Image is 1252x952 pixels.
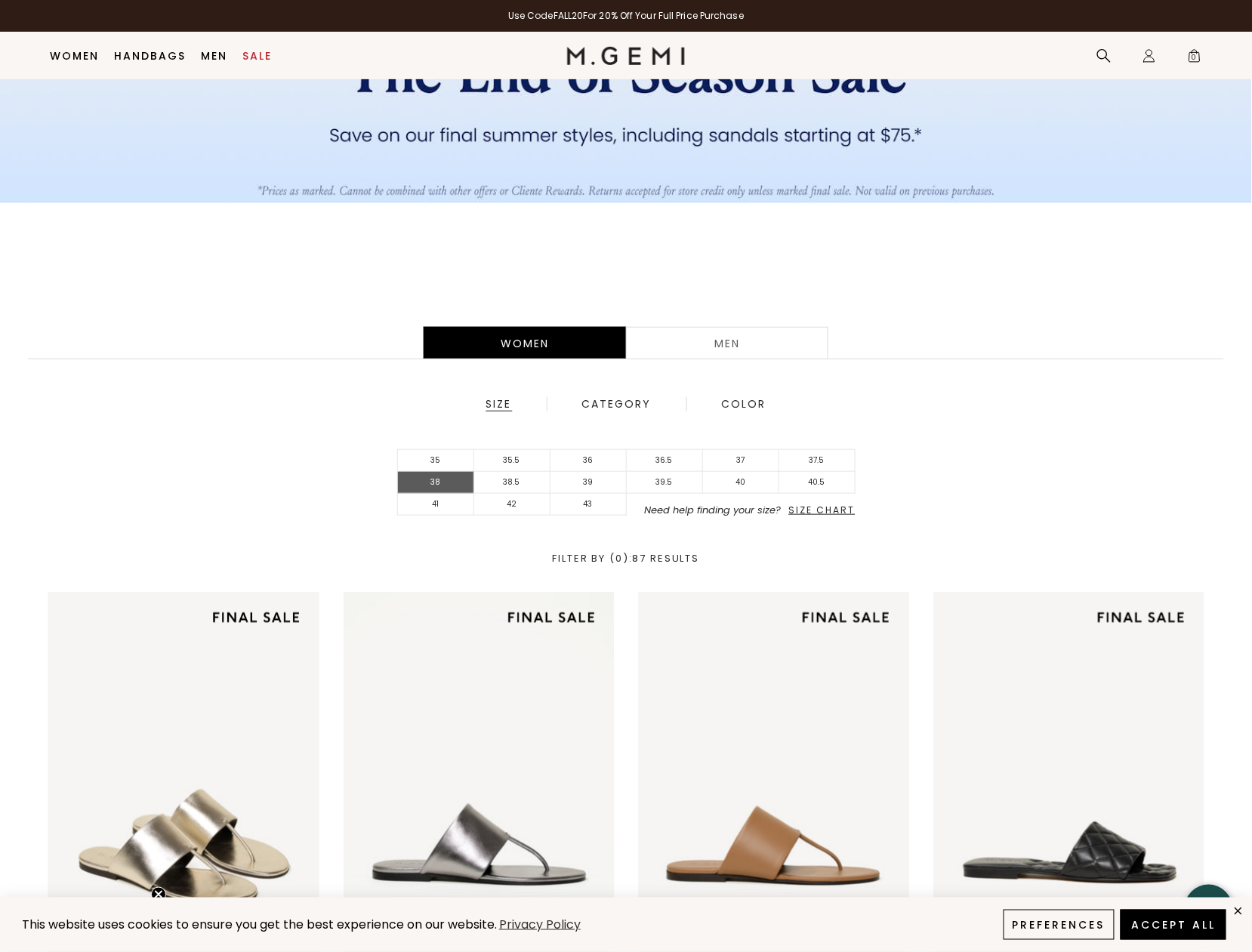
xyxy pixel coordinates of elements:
li: 36.5 [627,450,703,472]
li: 40.5 [779,472,856,494]
button: Preferences [1004,910,1115,940]
div: Filter By (0) : 87 Results [19,553,1233,564]
a: Men [202,50,228,62]
li: 42 [474,494,550,516]
a: Men [626,327,828,359]
span: Size Chart [789,504,856,516]
div: Color [721,398,767,411]
li: 43 [550,494,627,516]
li: 39 [550,472,627,494]
strong: FALL20 [554,9,584,22]
button: Close teaser [151,887,166,902]
li: 35.5 [474,450,550,472]
div: close [1232,905,1244,917]
li: 41 [398,494,474,516]
span: This website uses cookies to ensure you get the best experience on our website. [22,916,497,933]
li: 40 [703,472,779,494]
img: final sale tag [202,601,310,633]
div: Women [424,327,626,359]
div: Category [581,398,652,411]
div: Size [486,398,513,411]
img: final sale tag [497,601,606,633]
img: final sale tag [791,601,900,633]
li: 36 [550,450,627,472]
li: 35 [398,450,474,472]
li: 38 [398,472,474,494]
a: Sale [243,50,273,62]
li: Need help finding your size? [627,505,856,516]
li: 39.5 [627,472,703,494]
span: 0 [1187,51,1202,66]
img: final sale tag [1087,601,1195,633]
li: 37 [703,450,779,472]
button: Accept All [1121,910,1226,940]
li: 37.5 [779,450,856,472]
a: Women [51,50,100,62]
img: M.Gemi [567,47,686,65]
li: 38.5 [474,472,550,494]
a: Handbags [115,50,187,62]
a: Privacy Policy (opens in a new tab) [497,916,583,935]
